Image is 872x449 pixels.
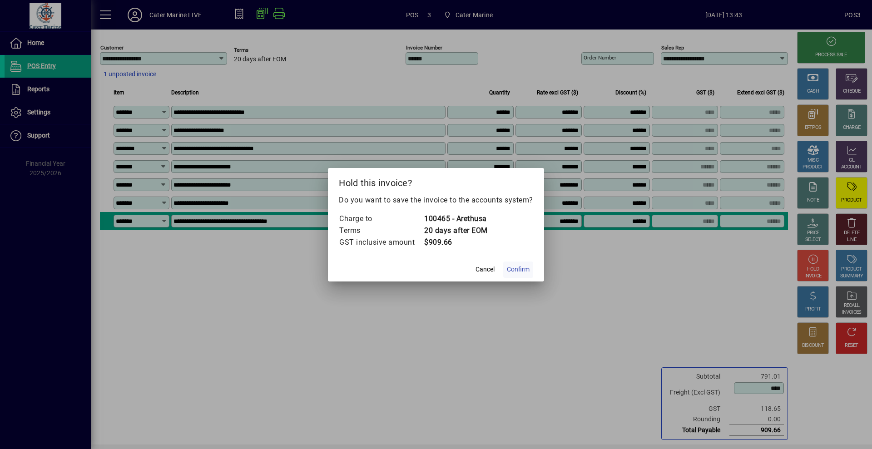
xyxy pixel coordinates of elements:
td: 100465 - Arethusa [424,213,488,225]
button: Cancel [471,262,500,278]
td: GST inclusive amount [339,237,424,248]
td: 20 days after EOM [424,225,488,237]
td: $909.66 [424,237,488,248]
span: Confirm [507,265,530,274]
td: Terms [339,225,424,237]
button: Confirm [503,262,533,278]
td: Charge to [339,213,424,225]
p: Do you want to save the invoice to the accounts system? [339,195,533,206]
span: Cancel [476,265,495,274]
h2: Hold this invoice? [328,168,544,194]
